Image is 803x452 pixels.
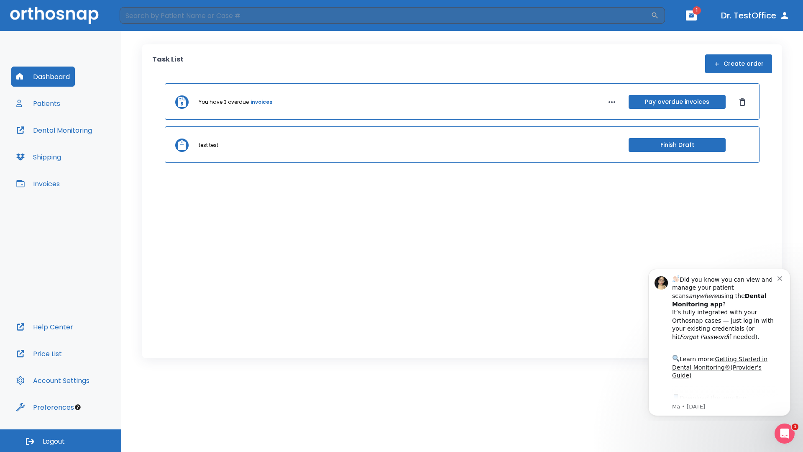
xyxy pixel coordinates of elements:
[36,134,111,149] a: App Store
[142,13,148,20] button: Dismiss notification
[251,98,272,106] a: invoices
[705,54,772,73] button: Create order
[11,147,66,167] button: Shipping
[152,54,184,73] p: Task List
[775,424,795,444] iframe: Intercom live chat
[10,7,99,24] img: Orthosnap
[120,7,651,24] input: Search by Patient Name or Case #
[11,370,95,390] button: Account Settings
[11,397,79,417] button: Preferences
[792,424,798,430] span: 1
[629,95,726,109] button: Pay overdue invoices
[36,142,142,149] p: Message from Ma, sent 5w ago
[718,8,793,23] button: Dr. TestOffice
[636,261,803,421] iframe: Intercom notifications message
[11,120,97,140] button: Dental Monitoring
[74,403,82,411] div: Tooltip anchor
[11,67,75,87] button: Dashboard
[11,93,65,113] button: Patients
[11,174,65,194] button: Invoices
[11,344,67,364] button: Price List
[199,98,249,106] p: You have 3 overdue
[36,131,142,174] div: Download the app: | ​ Let us know if you need help getting started!
[199,141,218,149] p: test test
[736,95,749,109] button: Dismiss
[43,437,65,446] span: Logout
[693,6,701,15] span: 1
[11,317,78,337] button: Help Center
[629,138,726,152] button: Finish Draft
